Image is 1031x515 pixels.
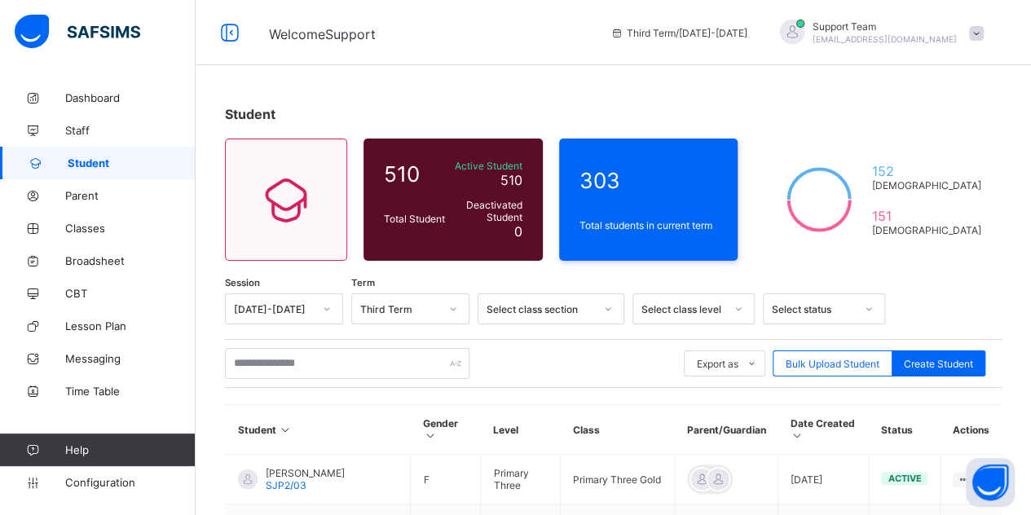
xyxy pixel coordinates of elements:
[269,26,376,42] span: Welcome Support
[65,352,196,365] span: Messaging
[65,254,196,267] span: Broadsheet
[351,277,375,288] span: Term
[561,405,675,455] th: Class
[65,385,196,398] span: Time Table
[65,319,196,332] span: Lesson Plan
[65,91,196,104] span: Dashboard
[411,455,481,504] td: F
[487,303,594,315] div: Select class section
[266,467,345,479] span: [PERSON_NAME]
[68,156,196,169] span: Student
[65,443,195,456] span: Help
[904,358,973,370] span: Create Student
[675,405,778,455] th: Parent/Guardian
[772,303,855,315] div: Select status
[500,172,522,188] span: 510
[872,208,981,224] span: 151
[888,473,921,484] span: active
[561,455,675,504] td: Primary Three Gold
[610,27,747,39] span: session/term information
[481,455,561,504] td: Primary Three
[778,405,869,455] th: Date Created
[813,20,957,33] span: Support Team
[453,199,522,223] span: Deactivated Student
[384,161,445,187] span: 510
[423,429,437,442] i: Sort in Ascending Order
[225,106,275,122] span: Student
[872,163,981,179] span: 152
[764,20,992,46] div: SupportTeam
[579,219,718,231] span: Total students in current term
[234,303,313,315] div: [DATE]-[DATE]
[225,277,260,288] span: Session
[966,458,1015,507] button: Open asap
[453,160,522,172] span: Active Student
[65,476,195,489] span: Configuration
[941,405,1002,455] th: Actions
[411,405,481,455] th: Gender
[514,223,522,240] span: 0
[872,224,981,236] span: [DEMOGRAPHIC_DATA]
[786,358,879,370] span: Bulk Upload Student
[226,405,411,455] th: Student
[65,287,196,300] span: CBT
[778,455,869,504] td: [DATE]
[869,405,941,455] th: Status
[579,168,718,193] span: 303
[266,479,306,491] span: SJP2/03
[279,424,293,436] i: Sort in Ascending Order
[481,405,561,455] th: Level
[872,179,981,191] span: [DEMOGRAPHIC_DATA]
[360,303,439,315] div: Third Term
[697,358,738,370] span: Export as
[641,303,725,315] div: Select class level
[65,124,196,137] span: Staff
[813,34,957,44] span: [EMAIL_ADDRESS][DOMAIN_NAME]
[380,209,449,229] div: Total Student
[65,189,196,202] span: Parent
[791,429,804,442] i: Sort in Ascending Order
[65,222,196,235] span: Classes
[15,15,140,49] img: safsims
